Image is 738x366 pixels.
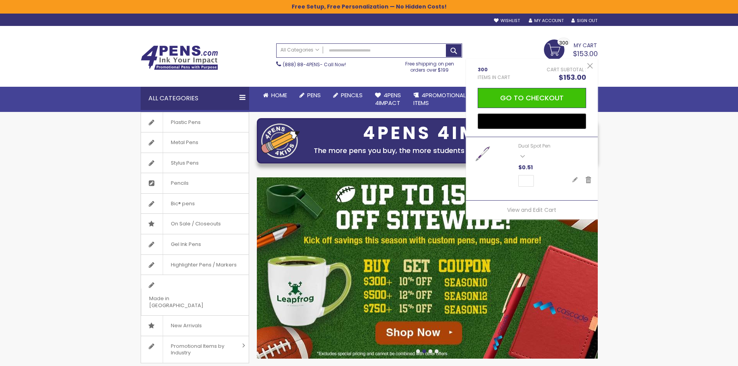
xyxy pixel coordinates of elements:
[494,18,520,24] a: Wishlist
[547,66,584,73] span: Cart Subtotal
[163,255,244,275] span: Highlighter Pens / Markers
[141,234,249,254] a: Gel Ink Pens
[478,88,586,108] button: Go to Checkout
[141,194,249,214] a: Bic® pens
[257,87,293,104] a: Home
[472,143,493,164] img: Dual Spot-Purple
[141,112,249,132] a: Plastic Pens
[559,39,568,46] span: 300
[141,214,249,234] a: On Sale / Closeouts
[413,91,466,107] span: 4PROMOTIONAL ITEMS
[507,206,556,214] a: View and Edit Cart
[283,61,346,68] span: - Call Now!
[518,163,533,171] span: $0.51
[141,289,229,315] span: Made in [GEOGRAPHIC_DATA]
[141,336,249,363] a: Promotional Items by Industry
[327,87,369,104] a: Pencils
[307,91,321,99] span: Pens
[141,153,249,173] a: Stylus Pens
[283,61,320,68] a: (888) 88-4PENS
[397,58,462,73] div: Free shipping on pen orders over $199
[375,91,401,107] span: 4Pens 4impact
[271,91,287,99] span: Home
[407,87,472,112] a: 4PROMOTIONALITEMS
[163,316,210,336] span: New Arrivals
[571,18,597,24] a: Sign Out
[304,145,593,156] div: The more pens you buy, the more students we can reach.
[141,275,249,315] a: Made in [GEOGRAPHIC_DATA]
[141,87,249,110] div: All Categories
[529,18,564,24] a: My Account
[293,87,327,104] a: Pens
[163,173,196,193] span: Pencils
[163,194,203,214] span: Bic® pens
[141,255,249,275] a: Highlighter Pens / Markers
[141,132,249,153] a: Metal Pens
[478,74,510,81] span: Items in Cart
[341,91,363,99] span: Pencils
[559,72,586,82] span: $153.00
[304,125,593,141] div: 4PENS 4IMPACT
[163,112,208,132] span: Plastic Pens
[478,67,510,73] span: 300
[544,40,598,59] a: $153.00 300
[141,316,249,336] a: New Arrivals
[478,113,586,129] button: Buy with GPay
[163,214,229,234] span: On Sale / Closeouts
[163,234,209,254] span: Gel Ink Pens
[369,87,407,112] a: 4Pens4impact
[518,143,550,149] a: Dual Spot Pen
[163,132,206,153] span: Metal Pens
[280,47,319,53] span: All Categories
[277,44,323,57] a: All Categories
[573,49,598,58] span: $153.00
[163,153,206,173] span: Stylus Pens
[261,123,300,158] img: four_pen_logo.png
[163,336,239,363] span: Promotional Items by Industry
[141,45,218,70] img: 4Pens Custom Pens and Promotional Products
[141,173,249,193] a: Pencils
